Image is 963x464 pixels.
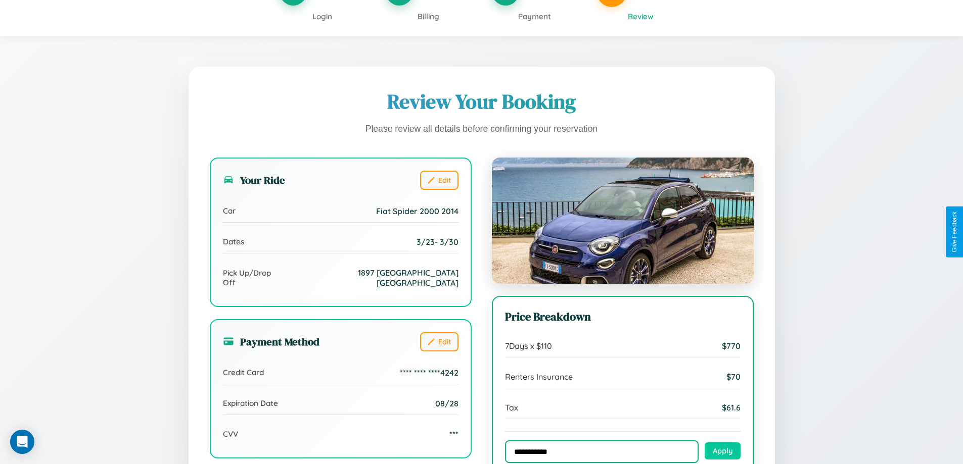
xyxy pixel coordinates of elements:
[726,372,741,382] span: $ 70
[505,341,552,351] span: 7 Days x $ 110
[223,206,236,216] span: Car
[951,212,958,252] div: Give Feedback
[505,309,741,325] h3: Price Breakdown
[420,332,458,351] button: Edit
[505,402,518,413] span: Tax
[223,368,264,377] span: Credit Card
[628,12,654,21] span: Review
[223,429,238,439] span: CVV
[223,237,244,246] span: Dates
[417,237,458,247] span: 3 / 23 - 3 / 30
[223,268,283,287] span: Pick Up/Drop Off
[435,398,458,408] span: 08/28
[420,171,458,190] button: Edit
[10,430,34,454] div: Open Intercom Messenger
[210,121,754,137] p: Please review all details before confirming your reservation
[722,402,741,413] span: $ 61.6
[283,268,458,288] span: 1897 [GEOGRAPHIC_DATA] [GEOGRAPHIC_DATA]
[705,442,741,459] button: Apply
[418,12,439,21] span: Billing
[312,12,332,21] span: Login
[223,173,285,187] h3: Your Ride
[505,372,573,382] span: Renters Insurance
[722,341,741,351] span: $ 770
[210,88,754,115] h1: Review Your Booking
[376,206,458,216] span: Fiat Spider 2000 2014
[223,334,319,349] h3: Payment Method
[223,398,278,408] span: Expiration Date
[492,158,754,284] img: Fiat Spider 2000
[518,12,551,21] span: Payment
